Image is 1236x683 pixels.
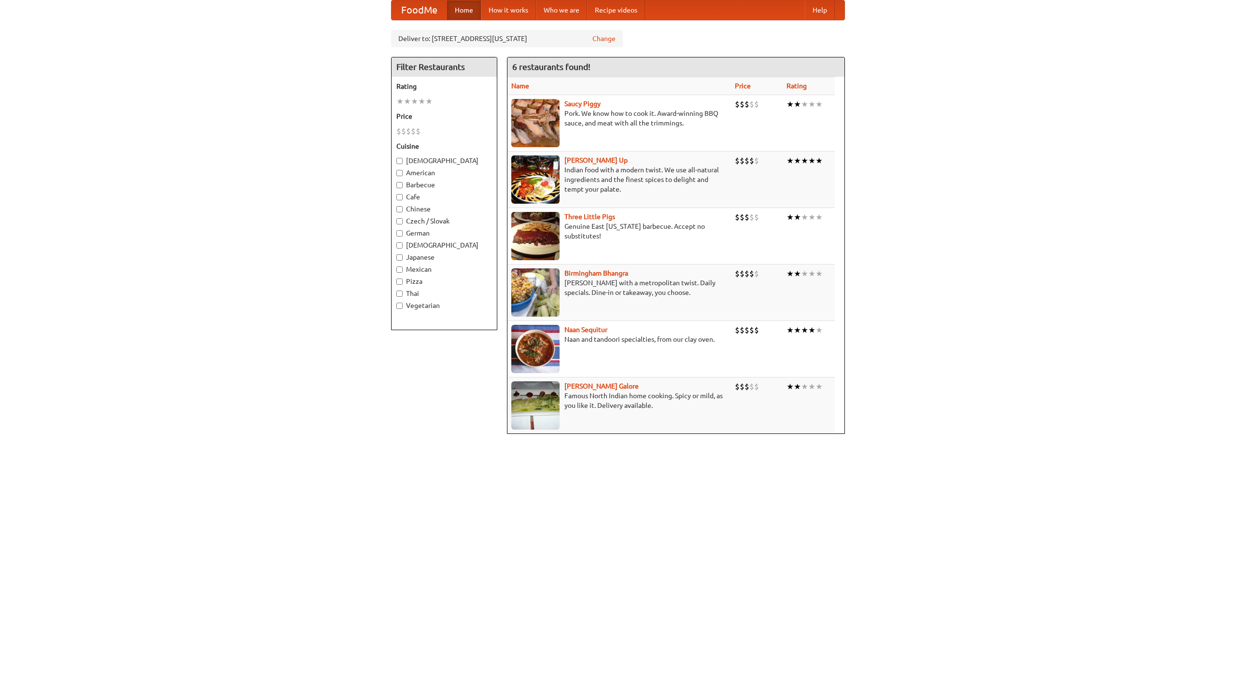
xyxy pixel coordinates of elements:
[808,268,815,279] li: ★
[749,99,754,110] li: $
[396,96,404,107] li: ★
[808,212,815,223] li: ★
[511,268,560,317] img: bhangra.jpg
[794,155,801,166] li: ★
[808,99,815,110] li: ★
[396,277,492,286] label: Pizza
[754,99,759,110] li: $
[787,381,794,392] li: ★
[735,82,751,90] a: Price
[801,99,808,110] li: ★
[416,126,421,137] li: $
[511,325,560,373] img: naansequitur.jpg
[794,268,801,279] li: ★
[787,99,794,110] li: ★
[564,213,615,221] a: Three Little Pigs
[406,126,411,137] li: $
[815,99,823,110] li: ★
[815,381,823,392] li: ★
[511,335,727,344] p: Naan and tandoori specialties, from our clay oven.
[740,99,744,110] li: $
[396,218,403,224] input: Czech / Slovak
[536,0,587,20] a: Who we are
[740,212,744,223] li: $
[787,212,794,223] li: ★
[564,100,601,108] b: Saucy Piggy
[411,96,418,107] li: ★
[401,126,406,137] li: $
[749,325,754,335] li: $
[396,182,403,188] input: Barbecue
[740,268,744,279] li: $
[511,222,727,241] p: Genuine East [US_STATE] barbecue. Accept no substitutes!
[396,301,492,310] label: Vegetarian
[396,228,492,238] label: German
[481,0,536,20] a: How it works
[794,212,801,223] li: ★
[396,204,492,214] label: Chinese
[396,291,403,297] input: Thai
[418,96,425,107] li: ★
[396,240,492,250] label: [DEMOGRAPHIC_DATA]
[396,254,403,261] input: Japanese
[564,326,607,334] a: Naan Sequitur
[744,99,749,110] li: $
[787,325,794,335] li: ★
[801,268,808,279] li: ★
[396,82,492,91] h5: Rating
[735,212,740,223] li: $
[787,155,794,166] li: ★
[564,156,628,164] a: [PERSON_NAME] Up
[511,155,560,204] img: curryup.jpg
[592,34,616,43] a: Change
[744,325,749,335] li: $
[392,57,497,77] h4: Filter Restaurants
[749,381,754,392] li: $
[396,194,403,200] input: Cafe
[740,155,744,166] li: $
[754,381,759,392] li: $
[396,112,492,121] h5: Price
[735,268,740,279] li: $
[396,266,403,273] input: Mexican
[396,265,492,274] label: Mexican
[396,242,403,249] input: [DEMOGRAPHIC_DATA]
[754,212,759,223] li: $
[740,325,744,335] li: $
[425,96,433,107] li: ★
[511,165,727,194] p: Indian food with a modern twist. We use all-natural ingredients and the finest spices to delight ...
[511,82,529,90] a: Name
[564,269,628,277] a: Birmingham Bhangra
[396,141,492,151] h5: Cuisine
[735,99,740,110] li: $
[396,303,403,309] input: Vegetarian
[396,279,403,285] input: Pizza
[815,212,823,223] li: ★
[564,382,639,390] a: [PERSON_NAME] Galore
[808,325,815,335] li: ★
[801,212,808,223] li: ★
[511,109,727,128] p: Pork. We know how to cook it. Award-winning BBQ sauce, and meat with all the trimmings.
[808,381,815,392] li: ★
[396,206,403,212] input: Chinese
[396,192,492,202] label: Cafe
[754,268,759,279] li: $
[391,30,623,47] div: Deliver to: [STREET_ADDRESS][US_STATE]
[512,62,590,71] ng-pluralize: 6 restaurants found!
[754,155,759,166] li: $
[801,381,808,392] li: ★
[744,155,749,166] li: $
[735,155,740,166] li: $
[801,155,808,166] li: ★
[808,155,815,166] li: ★
[735,325,740,335] li: $
[794,325,801,335] li: ★
[787,268,794,279] li: ★
[815,155,823,166] li: ★
[396,158,403,164] input: [DEMOGRAPHIC_DATA]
